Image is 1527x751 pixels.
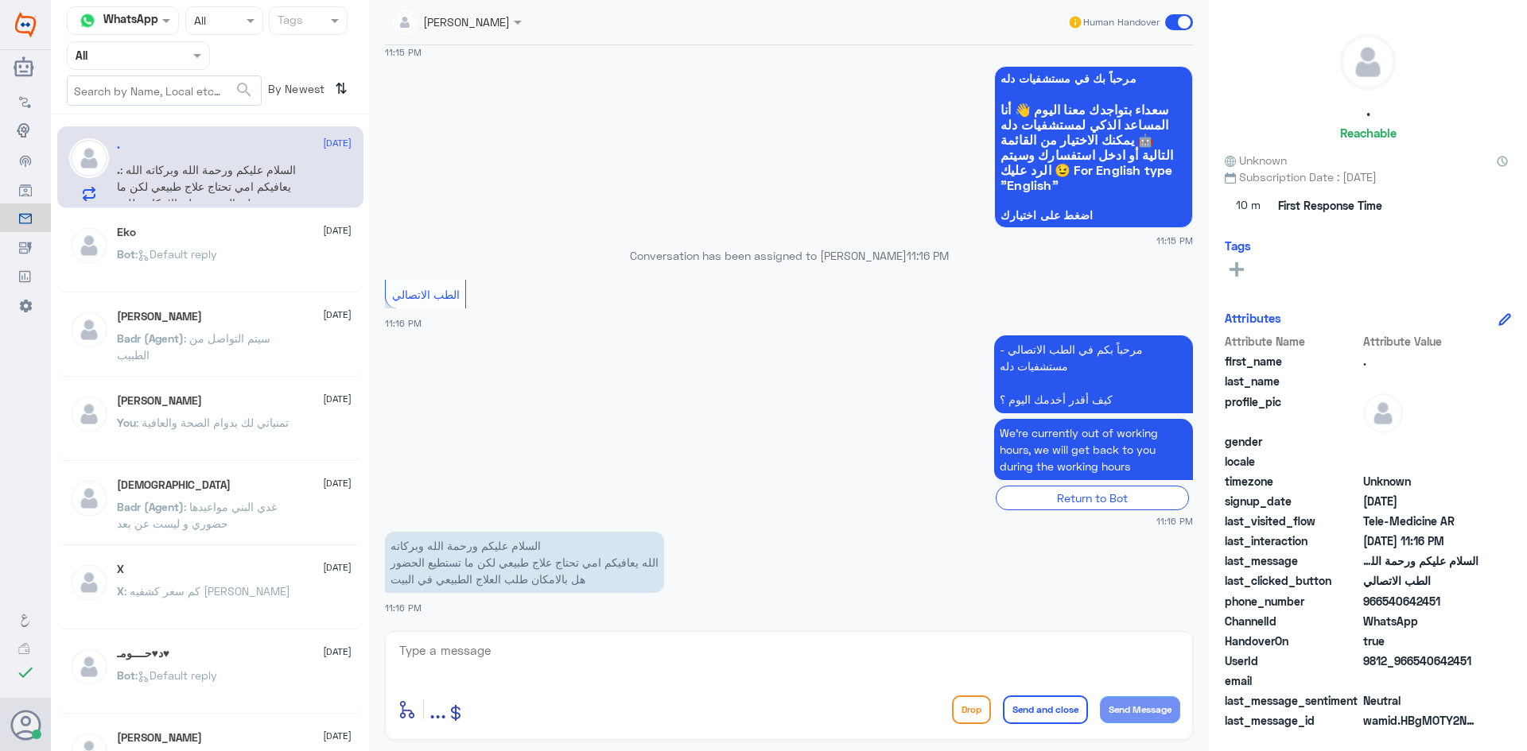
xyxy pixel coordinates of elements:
span: : السلام عليكم ورحمة الله وبركاته الله يعافيكم امي تحتاج علاج طبيعي لكن ما تستطيع الحضور هل بالام... [117,163,296,226]
span: locale [1225,453,1360,470]
span: Human Handover [1083,15,1160,29]
h5: ابو سلمان [117,731,202,745]
span: [DATE] [323,308,352,322]
span: phone_number [1225,593,1360,610]
span: 11:16 PM [907,249,949,262]
p: Conversation has been assigned to [PERSON_NAME] [385,247,1193,264]
span: last_visited_flow [1225,513,1360,529]
span: null [1363,453,1478,470]
span: null [1363,672,1478,689]
span: HandoverOn [1225,633,1360,649]
span: : سيتم التواصل من الطبيب [117,331,270,362]
span: [DATE] [323,729,352,743]
img: defaultAdmin.png [69,647,109,687]
p: 15/8/2025, 11:16 PM [994,419,1193,480]
span: 11:15 PM [385,47,422,57]
span: : Default reply [135,668,217,682]
button: Send and close [1003,695,1088,724]
span: timezone [1225,473,1360,490]
h5: Eko [117,226,136,239]
span: Bot [117,668,135,682]
span: : كم سعر كشفيه [PERSON_NAME] [124,584,290,598]
button: Drop [952,695,991,724]
span: By Newest [262,75,328,107]
img: defaultAdmin.png [69,310,109,350]
img: defaultAdmin.png [69,563,109,602]
span: ... [429,695,446,723]
span: [DATE] [323,645,352,659]
span: Attribute Value [1363,333,1478,350]
span: last_message_id [1225,712,1360,729]
span: last_name [1225,373,1360,389]
span: Attribute Name [1225,333,1360,350]
button: Avatar [10,710,41,740]
span: last_message [1225,552,1360,569]
span: . [1363,353,1478,370]
span: مرحباً بك في مستشفيات دله [1001,72,1187,85]
input: Search by Name, Local etc… [68,76,261,105]
span: true [1363,633,1478,649]
span: search [235,80,254,99]
img: Widebot Logo [15,12,36,37]
span: 2025-08-14T20:02:30.771Z [1363,493,1478,509]
span: gender [1225,433,1360,450]
i: check [16,663,35,682]
span: 11:16 PM [385,602,422,613]
span: : Default reply [135,247,217,261]
span: 2025-08-15T20:16:14.099Z [1363,532,1478,549]
img: defaultAdmin.png [1363,393,1403,433]
img: defaultAdmin.png [69,478,109,518]
span: 11:15 PM [1156,234,1193,247]
span: 10 m [1225,192,1272,220]
img: defaultAdmin.png [69,394,109,434]
span: [DATE] [323,223,352,238]
span: null [1363,433,1478,450]
span: first_name [1225,353,1360,370]
div: Return to Bot [996,486,1189,510]
span: 0 [1363,692,1478,709]
span: Badr (Agent) [117,500,184,513]
h5: . [1366,102,1370,120]
h5: . [117,138,120,152]
button: ... [429,691,446,727]
button: Send Message [1100,696,1180,723]
h5: سبحان الله [117,478,231,492]
p: 15/8/2025, 11:16 PM [994,335,1193,413]
span: الطب الاتصالي [1363,572,1478,589]
span: : غدي البني مواعيدها حضوري و ليست عن بعد [117,500,277,530]
span: 966540642451 [1363,593,1478,610]
span: Tele-Medicine AR [1363,513,1478,529]
span: 9812_966540642451 [1363,652,1478,669]
span: email [1225,672,1360,689]
span: [DATE] [323,392,352,406]
div: Tags [275,11,303,32]
h6: Tags [1225,238,1251,253]
h6: Reachable [1340,126,1397,140]
span: . [117,163,120,176]
h5: X [117,563,124,576]
p: 15/8/2025, 11:16 PM [385,532,664,593]
img: defaultAdmin.png [1341,35,1395,89]
span: Badr (Agent) [117,331,184,345]
img: whatsapp.png [76,9,99,33]
span: last_clicked_button [1225,572,1360,589]
span: [DATE] [323,560,352,575]
span: السلام عليكم ورحمة الله وبركاته الله يعافيكم امي تحتاج علاج طبيعي لكن ما تستطيع الحضور هل بالامكا... [1363,552,1478,569]
span: last_message_sentiment [1225,692,1360,709]
span: اضغط على اختيارك [1001,209,1187,222]
span: سعداء بتواجدك معنا اليوم 👋 أنا المساعد الذكي لمستشفيات دله 🤖 يمكنك الاختيار من القائمة التالية أو... [1001,102,1187,192]
span: First Response Time [1278,197,1382,214]
h5: Anas [117,310,202,323]
img: defaultAdmin.png [69,226,109,265]
span: X [117,584,124,598]
span: ChannelId [1225,613,1360,629]
span: Subscription Date : [DATE] [1225,168,1511,185]
span: Unknown [1225,152,1287,168]
span: [DATE] [323,476,352,490]
h5: Mohammed ALRASHED [117,394,202,408]
span: : تمنياتي لك بدوام الصحة والعافية [136,416,289,429]
span: wamid.HBgMOTY2NTQwNjQyNDUxFQIAEhgUM0FCRENGMDAwQTdDMDlBMDQ1OTkA [1363,712,1478,729]
i: ⇅ [335,75,348,102]
span: last_interaction [1225,532,1360,549]
img: defaultAdmin.png [69,138,109,178]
